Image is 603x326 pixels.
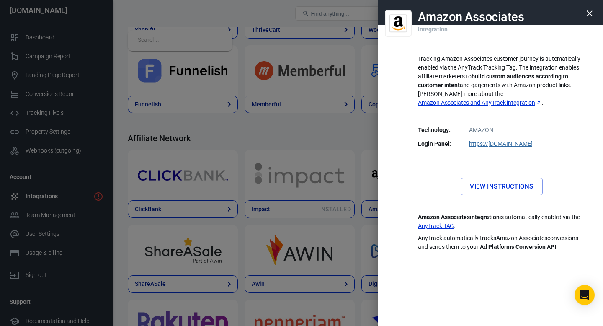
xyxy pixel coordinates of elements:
[418,54,585,107] p: Tracking Amazon Associates customer journey is automatically enabled via the AnyTrack Tracking Ta...
[418,222,454,230] a: AnyTrack TAG
[418,140,460,148] dt: Login Panel:
[575,285,595,305] div: Open Intercom Messenger
[418,73,568,88] strong: build custom audiences according to customer intent
[418,10,524,23] h2: Amazon Associates
[480,243,556,250] strong: Ad Platforms Conversion API
[418,234,585,251] p: AnyTrack automatically tracks Amazon Associates conversions and sends them to your .
[418,126,460,135] dt: Technology:
[461,178,542,195] a: View Instructions
[389,12,407,35] img: Amazon Associates
[469,140,533,147] a: https://[DOMAIN_NAME]
[418,17,447,34] p: Integration
[418,213,585,230] p: is automatically enabled via the .
[418,98,542,107] a: Amazon Associates and AnyTrack integration
[418,214,500,220] strong: Amazon Associates integration
[423,126,580,135] dd: AMAZON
